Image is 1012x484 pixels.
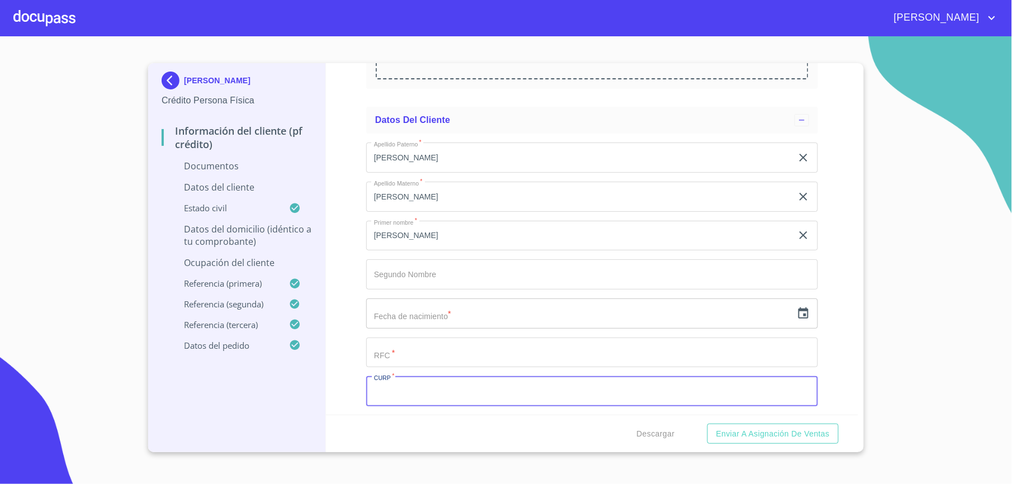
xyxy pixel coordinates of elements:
[162,278,289,289] p: Referencia (primera)
[162,298,289,310] p: Referencia (segunda)
[162,202,289,213] p: Estado Civil
[375,115,450,125] span: Datos del cliente
[162,72,184,89] img: Docupass spot blue
[632,424,679,444] button: Descargar
[162,340,289,351] p: Datos del pedido
[162,94,312,107] p: Crédito Persona Física
[366,107,818,134] div: Datos del cliente
[162,160,312,172] p: Documentos
[797,151,810,164] button: clear input
[797,190,810,203] button: clear input
[162,124,312,151] p: Información del cliente (PF crédito)
[162,257,312,269] p: Ocupación del Cliente
[886,9,985,27] span: [PERSON_NAME]
[707,424,839,444] button: Enviar a Asignación de Ventas
[716,427,830,441] span: Enviar a Asignación de Ventas
[637,427,675,441] span: Descargar
[162,319,289,330] p: Referencia (tercera)
[162,72,312,94] div: [PERSON_NAME]
[886,9,999,27] button: account of current user
[162,223,312,248] p: Datos del domicilio (idéntico a tu comprobante)
[162,181,312,193] p: Datos del cliente
[797,229,810,242] button: clear input
[184,76,250,85] p: [PERSON_NAME]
